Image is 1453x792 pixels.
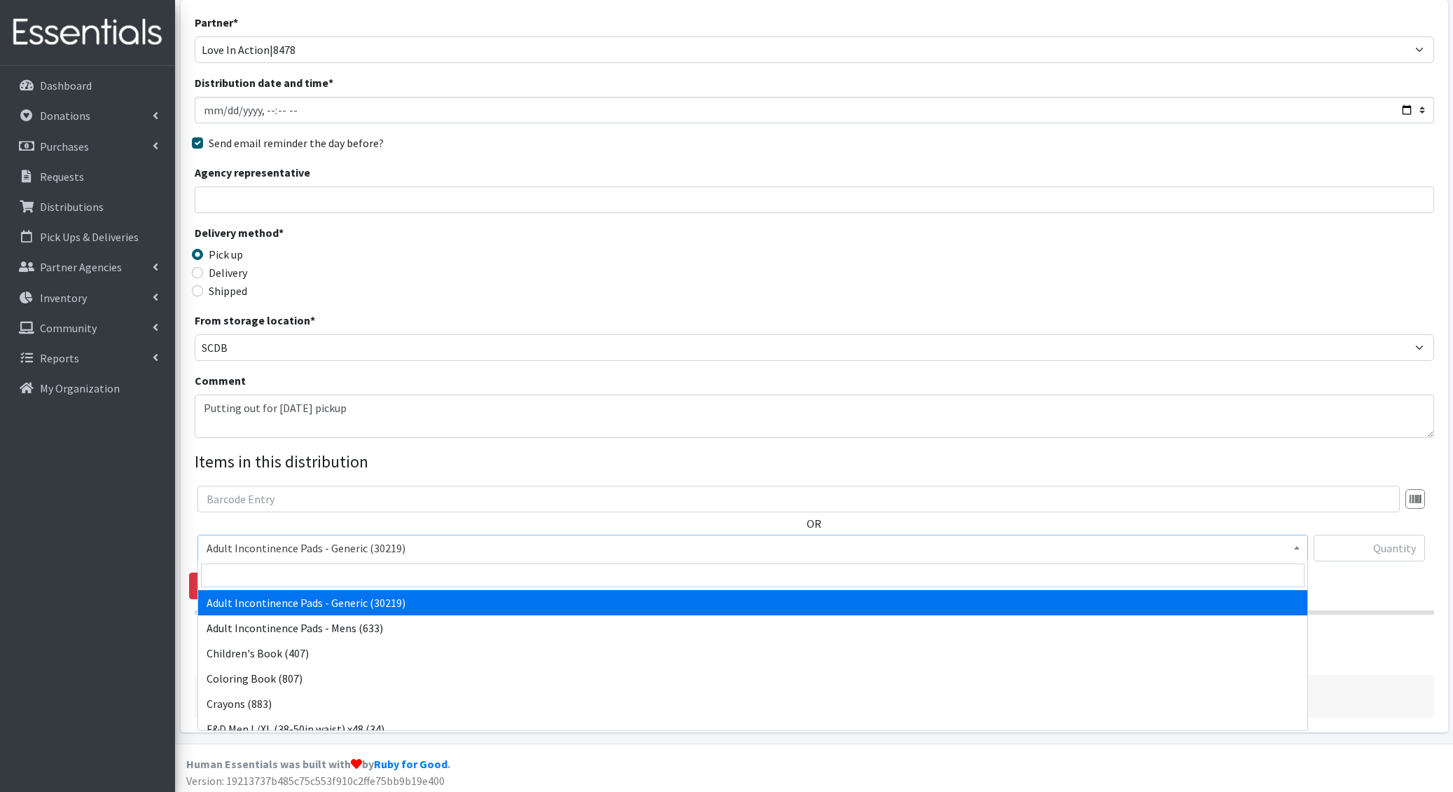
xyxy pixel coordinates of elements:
[6,132,169,161] a: Purchases
[1314,535,1425,561] input: Quantity
[40,321,97,335] p: Community
[197,535,1308,561] span: Adult Incontinence Pads - Generic (30219)
[807,515,821,532] label: OR
[6,344,169,372] a: Reports
[40,170,84,184] p: Requests
[195,164,310,181] label: Agency representative
[6,193,169,221] a: Distributions
[40,200,104,214] p: Distributions
[40,381,120,395] p: My Organization
[209,282,247,299] label: Shipped
[207,538,1299,558] span: Adult Incontinence Pads - Generic (30219)
[328,76,333,90] abbr: required
[279,226,284,240] abbr: required
[40,109,90,123] p: Donations
[195,14,238,31] label: Partner
[209,264,247,281] label: Delivery
[189,573,259,599] a: Remove
[6,9,169,56] img: HumanEssentials
[198,666,1307,691] li: Coloring Book (807)
[198,716,1307,742] li: F&D Men L/XL (38-50in waist) x48 (34)
[198,641,1307,666] li: Children's Book (407)
[6,314,169,342] a: Community
[6,223,169,251] a: Pick Ups & Deliveries
[6,374,169,402] a: My Organization
[209,135,384,151] label: Send email reminder the day before?
[195,312,315,329] label: From storage location
[186,757,450,771] strong: Human Essentials was built with by .
[198,691,1307,716] li: Crayons (883)
[6,102,169,130] a: Donations
[6,253,169,281] a: Partner Agencies
[40,291,87,305] p: Inventory
[40,78,92,93] p: Dashboard
[40,230,139,244] p: Pick Ups & Deliveries
[40,260,122,274] p: Partner Agencies
[195,372,246,389] label: Comment
[186,774,445,788] span: Version: 19213737b485c75c553f910c2ffe75bb9b19e400
[6,163,169,191] a: Requests
[310,313,315,327] abbr: required
[6,284,169,312] a: Inventory
[195,74,333,91] label: Distribution date and time
[40,351,79,365] p: Reports
[209,246,243,263] label: Pick up
[40,139,89,153] p: Purchases
[6,71,169,100] a: Dashboard
[233,15,238,29] abbr: required
[195,449,1434,474] legend: Items in this distribution
[197,486,1400,512] input: Barcode Entry
[195,224,505,246] legend: Delivery method
[198,590,1307,615] li: Adult Incontinence Pads - Generic (30219)
[198,615,1307,641] li: Adult Incontinence Pads - Mens (633)
[374,757,447,771] a: Ruby for Good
